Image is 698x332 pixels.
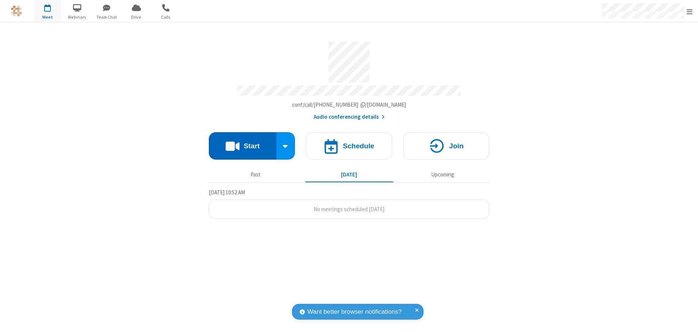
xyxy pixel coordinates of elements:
span: Calls [152,14,180,20]
img: QA Selenium DO NOT DELETE OR CHANGE [11,5,22,16]
span: Copy my meeting room link [292,101,406,108]
span: Webinars [64,14,91,20]
button: Upcoming [399,168,487,182]
span: Meet [34,14,61,20]
span: Want better browser notifications? [307,307,402,317]
span: [DATE] 10:52 AM [209,189,245,196]
span: Team Chat [93,14,120,20]
section: Today's Meetings [209,188,489,220]
section: Account details [209,36,489,121]
button: Past [212,168,300,182]
button: Copy my meeting room linkCopy my meeting room link [292,101,406,109]
button: Start [209,132,276,160]
button: Audio conferencing details [314,113,385,121]
h4: Schedule [343,142,374,149]
button: [DATE] [305,168,393,182]
h4: Start [243,142,260,149]
div: Start conference options [276,132,295,160]
span: Drive [123,14,150,20]
span: No meetings scheduled [DATE] [314,206,384,213]
button: Schedule [306,132,392,160]
h4: Join [449,142,464,149]
button: Join [403,132,489,160]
